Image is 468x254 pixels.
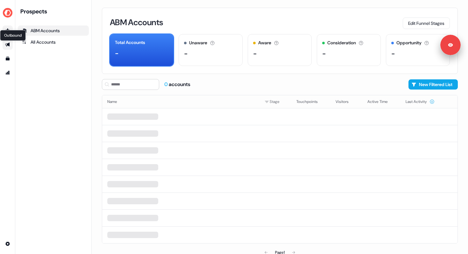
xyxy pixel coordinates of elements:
div: - [115,48,119,58]
div: Total Accounts [115,39,145,46]
div: Unaware [189,40,207,46]
div: Aware [258,40,271,46]
div: Consideration [327,40,356,46]
span: 0 [164,81,169,88]
button: Active Time [367,96,395,107]
a: Go to integrations [3,239,13,249]
th: Name [102,95,259,108]
a: Go to prospects [3,25,13,36]
button: Visitors [336,96,356,107]
div: - [391,49,395,58]
a: ABM Accounts [18,25,89,36]
button: Edit Funnel Stages [403,18,450,29]
a: All accounts [18,37,89,47]
div: - [322,49,326,58]
div: All Accounts [22,39,85,45]
div: accounts [164,81,190,88]
button: Last Activity [406,96,435,107]
button: Touchpoints [296,96,325,107]
div: Prospects [20,8,89,15]
div: ABM Accounts [22,27,85,34]
a: Go to outbound experience [3,40,13,50]
a: Go to attribution [3,68,13,78]
div: - [184,49,188,58]
h3: ABM Accounts [110,18,163,26]
div: Stage [265,98,286,105]
div: - [253,49,257,58]
a: Go to templates [3,54,13,64]
div: Opportunity [396,40,422,46]
button: New Filtered List [408,79,458,90]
